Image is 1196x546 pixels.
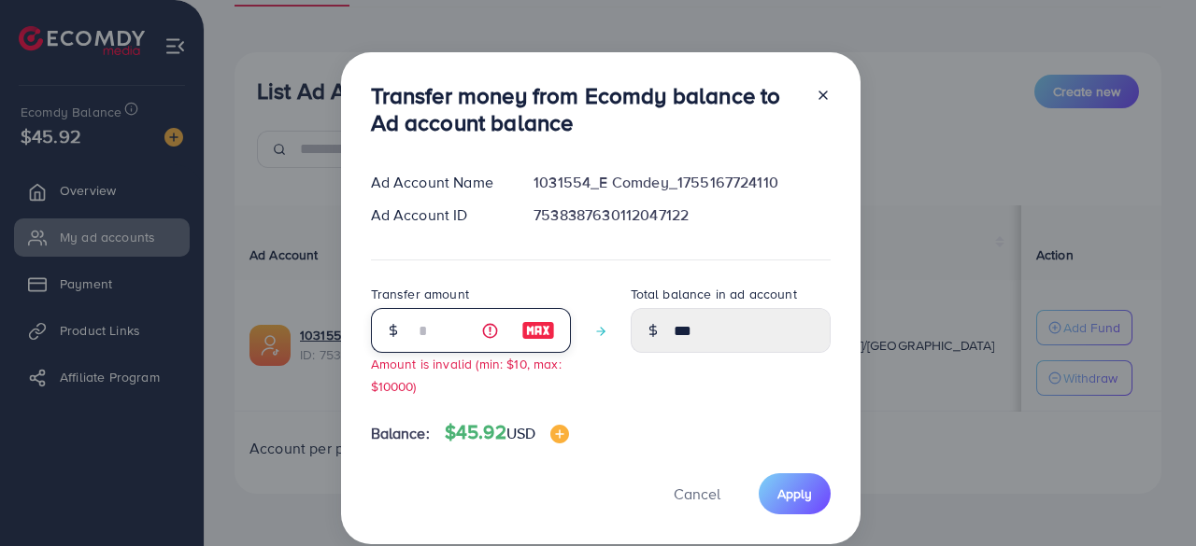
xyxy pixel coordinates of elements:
[519,204,845,226] div: 7538387630112047122
[550,425,569,443] img: image
[371,285,469,303] label: Transfer amount
[371,355,562,394] small: Amount is invalid (min: $10, max: $10000)
[631,285,797,303] label: Total balance in ad account
[519,172,845,193] div: 1031554_E Comdey_1755167724110
[356,172,520,193] div: Ad Account Name
[506,423,535,443] span: USD
[445,421,569,444] h4: $45.92
[356,204,520,226] div: Ad Account ID
[1117,462,1182,532] iframe: Chat
[674,483,720,504] span: Cancel
[521,319,555,342] img: image
[777,484,812,503] span: Apply
[371,423,430,444] span: Balance:
[759,473,831,513] button: Apply
[650,473,744,513] button: Cancel
[371,82,801,136] h3: Transfer money from Ecomdy balance to Ad account balance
